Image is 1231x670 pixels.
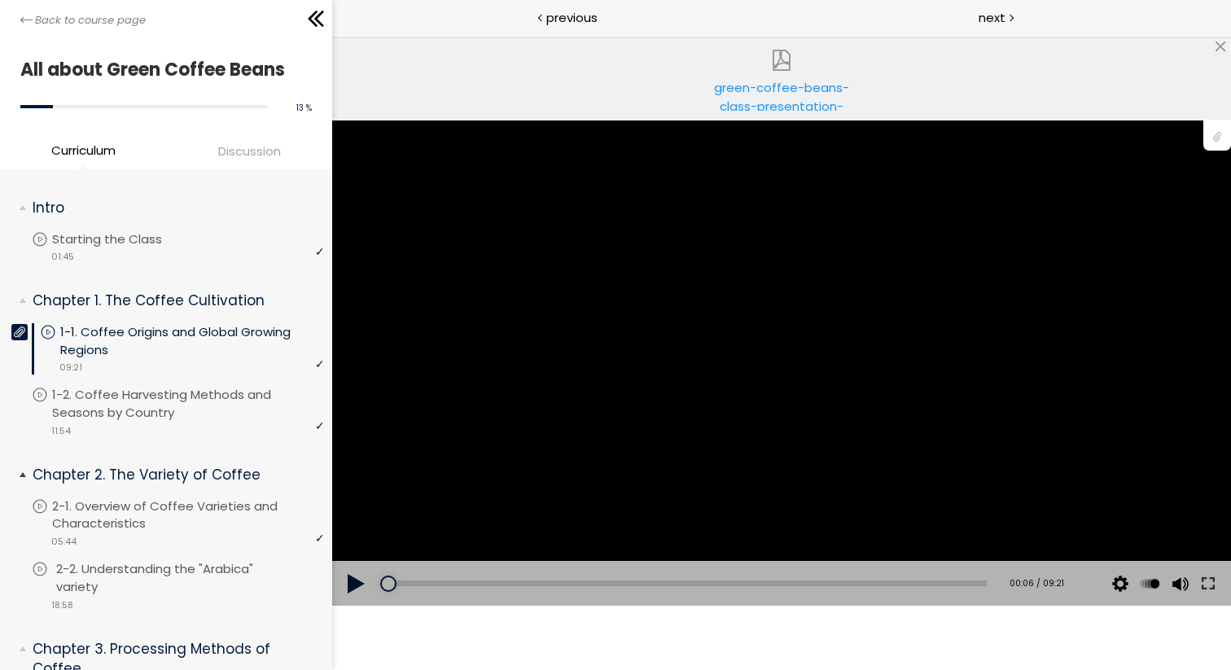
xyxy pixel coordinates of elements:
[20,12,146,28] a: Back to course page
[59,361,82,374] span: 09:21
[20,55,304,85] h1: All about Green Coffee Beans
[56,560,328,596] p: 2-2. Understanding the "Arabica" variety
[296,102,312,114] span: 13 %
[33,198,312,218] p: Intro
[771,50,792,71] img: attachment-pdf.png
[51,598,73,612] span: 18:58
[51,535,77,549] span: 05:44
[60,323,324,359] p: 1-1. Coffee Origins and Global Growing Regions
[52,230,195,248] p: Starting the Class
[979,8,1005,27] span: next
[835,525,859,571] button: Volume
[33,291,312,311] p: Chapter 1. The Coffee Cultivation
[712,78,851,111] div: green-coffee-beans-class-presentation-file.pdf
[776,525,800,571] button: Video quality
[51,141,116,160] span: Curriculum
[51,250,74,264] span: 01:45
[805,525,830,571] button: Play back rate
[33,465,312,485] p: Chapter 2. The Variety of Coffee
[546,8,598,27] span: previous
[52,386,324,422] p: 1-2. Coffee Harvesting Methods and Seasons by Country
[218,142,281,160] span: Discussion
[52,497,324,533] p: 2-1. Overview of Coffee Varieties and Characteristics
[51,424,71,438] span: 11:54
[35,12,146,28] span: Back to course page
[803,525,832,571] div: Change playback rate
[669,541,732,554] div: 00:06 / 09:21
